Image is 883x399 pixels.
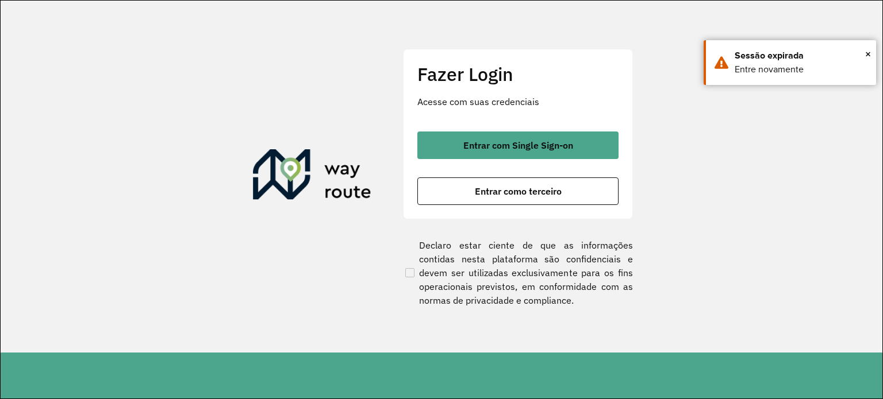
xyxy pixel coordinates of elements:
button: button [417,131,619,159]
label: Declaro estar ciente de que as informações contidas nesta plataforma são confidenciais e devem se... [403,238,633,307]
div: Sessão expirada [735,49,867,63]
img: Roteirizador AmbevTech [253,149,371,204]
p: Acesse com suas credenciais [417,95,619,109]
div: Entre novamente [735,63,867,76]
button: Close [865,45,871,63]
span: Entrar com Single Sign-on [463,141,573,150]
span: Entrar como terceiro [475,187,562,196]
span: × [865,45,871,63]
button: button [417,177,619,205]
h2: Fazer Login [417,63,619,85]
